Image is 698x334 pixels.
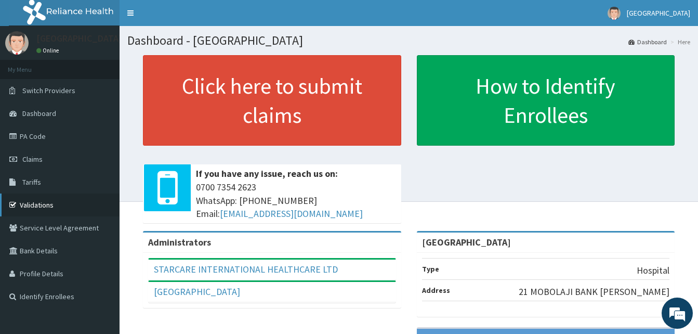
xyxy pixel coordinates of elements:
span: 0700 7354 2623 WhatsApp: [PHONE_NUMBER] Email: [196,181,396,221]
img: User Image [5,31,29,55]
p: [GEOGRAPHIC_DATA] [36,34,122,43]
a: Online [36,47,61,54]
p: 21 MOBOLAJI BANK [PERSON_NAME] [519,285,669,299]
span: Switch Providers [22,86,75,95]
img: User Image [608,7,621,20]
div: Minimize live chat window [170,5,195,30]
span: Tariffs [22,177,41,187]
span: Claims [22,155,43,164]
b: Type [422,264,439,274]
a: [GEOGRAPHIC_DATA] [154,286,240,298]
span: Dashboard [22,109,56,118]
a: How to Identify Enrollees [417,55,675,146]
strong: [GEOGRAPHIC_DATA] [422,236,511,248]
li: Here [668,37,690,46]
a: STARCARE INTERNATIONAL HEALTHCARE LTD [154,263,338,275]
b: Administrators [148,236,211,248]
b: If you have any issue, reach us on: [196,168,338,179]
textarea: Type your message and hit 'Enter' [5,223,198,260]
span: We're online! [60,100,143,205]
b: Address [422,286,450,295]
div: Chat with us now [54,58,175,72]
span: [GEOGRAPHIC_DATA] [627,8,690,18]
a: Click here to submit claims [143,55,401,146]
h1: Dashboard - [GEOGRAPHIC_DATA] [127,34,690,47]
p: Hospital [637,264,669,277]
a: [EMAIL_ADDRESS][DOMAIN_NAME] [220,208,363,220]
img: d_794563401_company_1708531726252_794563401 [19,52,42,78]
a: Dashboard [628,37,667,46]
